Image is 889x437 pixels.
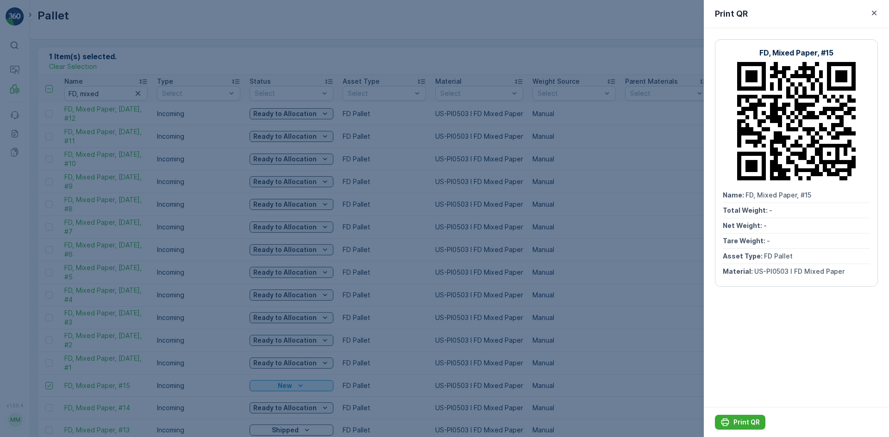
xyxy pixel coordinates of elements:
[723,191,745,199] span: Name :
[54,167,57,175] span: -
[764,222,767,229] span: -
[49,213,78,221] span: FD Pallet
[407,8,481,19] p: FD, Mixed Paper, #15
[31,152,96,160] span: FD, Mixed Paper, #15
[52,197,55,205] span: -
[8,228,39,236] span: Material :
[759,47,833,58] p: FD, Mixed Paper, #15
[8,167,54,175] span: Total Weight :
[39,228,130,236] span: US-PI0503 I FD Mixed Paper
[723,222,764,229] span: Net Weight :
[723,252,764,260] span: Asset Type :
[8,197,52,205] span: Tare Weight :
[754,267,845,275] span: US-PI0503 I FD Mixed Paper
[769,206,772,214] span: -
[715,415,765,430] button: Print QR
[723,267,754,275] span: Material :
[764,252,793,260] span: FD Pallet
[49,182,52,190] span: -
[733,418,760,427] p: Print QR
[715,7,748,20] p: Print QR
[745,191,811,199] span: FD, Mixed Paper, #15
[8,182,49,190] span: Net Weight :
[767,237,770,245] span: -
[8,152,31,160] span: Name :
[8,213,49,221] span: Asset Type :
[723,206,769,214] span: Total Weight :
[723,237,767,245] span: Tare Weight :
